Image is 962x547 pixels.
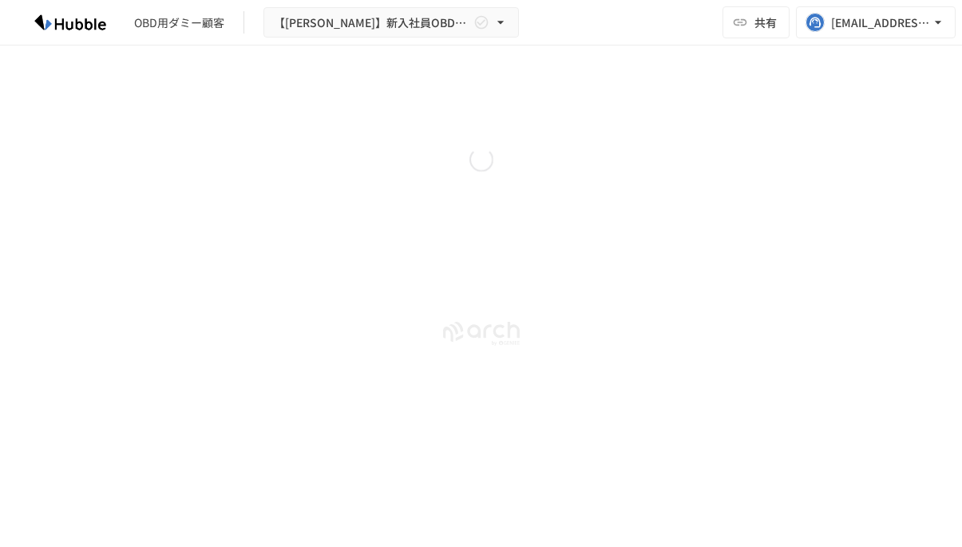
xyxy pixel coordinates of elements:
[19,10,121,35] img: HzDRNkGCf7KYO4GfwKnzITak6oVsp5RHeZBEM1dQFiQ
[796,6,956,38] button: [EMAIL_ADDRESS][DOMAIN_NAME]
[134,14,224,31] div: OBD用ダミー顧客
[831,13,930,33] div: [EMAIL_ADDRESS][DOMAIN_NAME]
[263,7,519,38] button: 【[PERSON_NAME]】新入社員OBD用Arch
[274,13,470,33] span: 【[PERSON_NAME]】新入社員OBD用Arch
[722,6,790,38] button: 共有
[754,14,777,31] span: 共有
